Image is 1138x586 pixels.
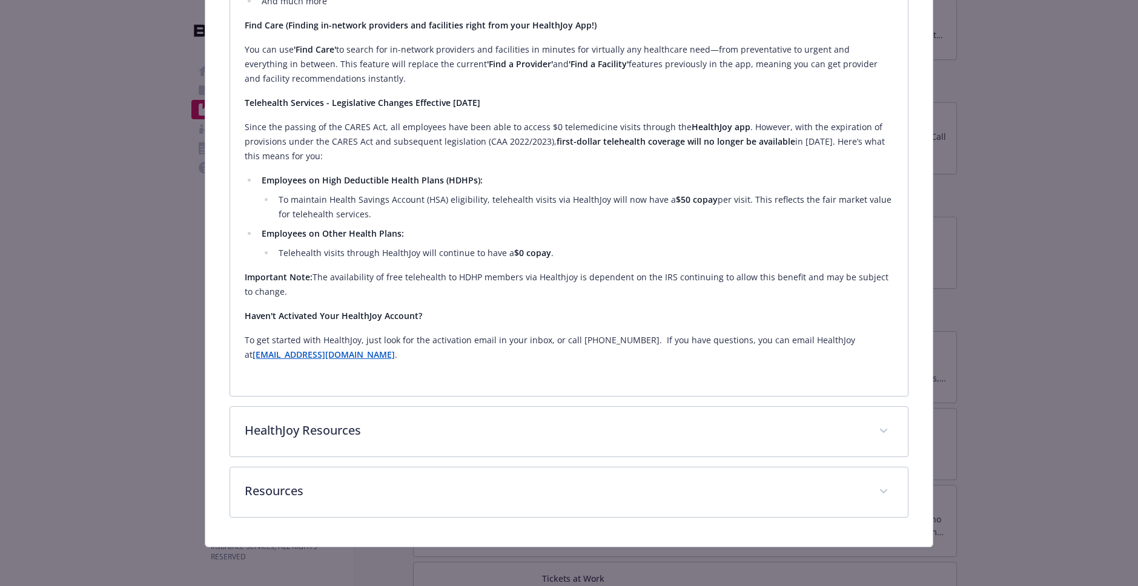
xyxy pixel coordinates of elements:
a: [EMAIL_ADDRESS][DOMAIN_NAME] [253,349,395,360]
strong: first-dollar telehealth coverage will no longer be available [557,136,795,147]
strong: Employees on Other Health Plans: [262,228,404,239]
strong: $50 copay [676,194,718,205]
strong: Telehealth Services - [245,97,329,108]
strong: Legislative Changes [332,97,413,108]
strong: Haven't Activated Your HealthJoy Account? [245,310,422,321]
li: Telehealth visits through HealthJoy will continue to have a . [275,246,893,260]
p: Resources [245,482,864,500]
p: To get started with HealthJoy, just look for the activation email in your inbox, or call [PHONE_N... [245,333,893,362]
strong: 'Find Care' [294,44,336,55]
strong: 'Find a Provider' [487,58,553,70]
div: HealthJoy Resources [230,407,908,456]
p: HealthJoy Resources [245,421,864,439]
strong: Important Note: [245,271,313,283]
p: Since the passing of the CARES Act, all employees have been able to access $0 telemedicine visits... [245,120,893,163]
strong: Employees on High Deductible Health Plans (HDHPs): [262,174,483,186]
strong: $0 copay [514,247,551,258]
strong: Effective [DATE] [415,97,480,108]
strong: 'Find a Facility' [569,58,629,70]
strong: HealthJoy app [692,121,750,133]
div: Resources [230,467,908,517]
p: The availability of free telehealth to HDHP members via Healthjoy is dependent on the IRS continu... [245,270,893,299]
strong: Find Care (Finding in-network providers and facilities right from your HealthJoy App!) [245,19,597,31]
p: You can use to search for in-network providers and facilities in minutes for virtually any health... [245,42,893,86]
li: To maintain Health Savings Account (HSA) eligibility, telehealth visits via HealthJoy will now ha... [275,193,893,222]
